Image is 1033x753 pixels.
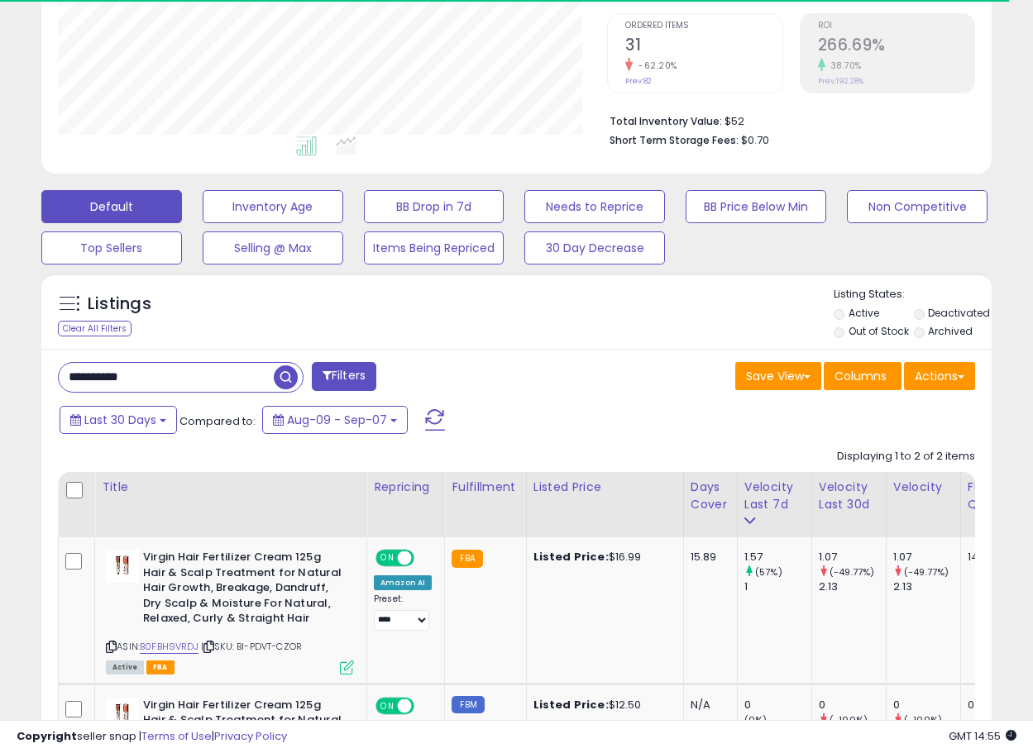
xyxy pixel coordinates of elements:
[17,728,77,744] strong: Copyright
[610,110,963,130] li: $52
[17,729,287,745] div: seller snap | |
[374,575,432,590] div: Amazon AI
[968,479,1025,513] div: Fulfillable Quantity
[893,479,954,496] div: Velocity
[140,640,198,654] a: B0FBH9VRDJ
[625,21,782,31] span: Ordered Items
[610,133,739,147] b: Short Term Storage Fees:
[847,190,988,223] button: Non Competitive
[524,190,665,223] button: Needs to Reprice
[744,479,805,513] div: Velocity Last 7d
[287,412,387,428] span: Aug-09 - Sep-07
[735,362,821,390] button: Save View
[524,231,665,265] button: 30 Day Decrease
[533,697,609,712] b: Listed Price:
[377,551,398,565] span: ON
[364,231,505,265] button: Items Being Repriced
[610,114,722,128] b: Total Inventory Value:
[744,698,811,712] div: 0
[968,550,1019,565] div: 14
[106,698,139,731] img: 31uqrbx5agL._SL40_.jpg
[364,190,505,223] button: BB Drop in 7d
[837,449,975,465] div: Displaying 1 to 2 of 2 items
[818,21,974,31] span: ROI
[533,698,671,712] div: $12.50
[928,324,973,338] label: Archived
[968,698,1019,712] div: 0
[625,36,782,58] h2: 31
[818,36,974,58] h2: 266.69%
[312,362,376,391] button: Filters
[106,550,139,583] img: 31uqrbx5agL._SL40_.jpg
[203,190,343,223] button: Inventory Age
[819,579,886,594] div: 2.13
[60,406,177,434] button: Last 30 Days
[825,60,862,72] small: 38.70%
[106,660,144,674] span: All listings currently available for purchase on Amazon
[835,368,887,384] span: Columns
[88,293,151,316] h5: Listings
[819,550,886,565] div: 1.07
[928,306,990,320] label: Deactivated
[533,479,677,496] div: Listed Price
[893,698,960,712] div: 0
[41,231,182,265] button: Top Sellers
[633,60,677,72] small: -62.20%
[834,287,992,303] p: Listing States:
[818,76,863,86] small: Prev: 192.28%
[755,565,782,579] small: (57%)
[830,565,874,579] small: (-49.77%)
[824,362,901,390] button: Columns
[84,412,156,428] span: Last 30 Days
[374,479,438,496] div: Repricing
[262,406,408,434] button: Aug-09 - Sep-07
[893,550,960,565] div: 1.07
[41,190,182,223] button: Default
[904,565,949,579] small: (-49.77%)
[744,550,811,565] div: 1.57
[146,660,175,674] span: FBA
[819,479,879,513] div: Velocity Last 30d
[201,640,302,653] span: | SKU: BI-PDVT-CZOR
[141,728,212,744] a: Terms of Use
[106,550,354,672] div: ASIN:
[625,76,652,86] small: Prev: 82
[533,549,609,565] b: Listed Price:
[102,479,360,496] div: Title
[452,550,482,568] small: FBA
[452,696,484,713] small: FBM
[686,190,826,223] button: BB Price Below Min
[143,550,344,631] b: Virgin Hair Fertilizer Cream 125g Hair & Scalp Treatment for Natural Hair Growth, Breakage, Dandr...
[949,728,1016,744] span: 2025-10-9 14:55 GMT
[179,413,256,429] span: Compared to:
[214,728,287,744] a: Privacy Policy
[849,306,879,320] label: Active
[904,362,975,390] button: Actions
[203,231,343,265] button: Selling @ Max
[849,324,909,338] label: Out of Stock
[893,579,960,594] div: 2.13
[691,479,730,513] div: Days Cover
[819,698,886,712] div: 0
[412,551,438,565] span: OFF
[691,698,725,712] div: N/A
[58,321,132,336] div: Clear All Filters
[691,550,725,565] div: 15.89
[377,698,398,712] span: ON
[744,579,811,594] div: 1
[374,593,432,631] div: Preset:
[452,479,519,496] div: Fulfillment
[741,132,769,148] span: $0.70
[533,550,671,565] div: $16.99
